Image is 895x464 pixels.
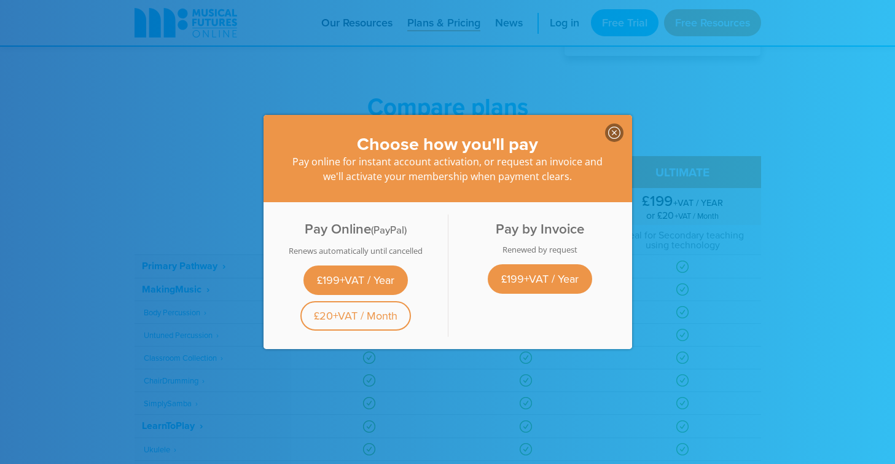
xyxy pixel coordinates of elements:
[303,265,408,295] a: £199+VAT / Year
[288,154,608,184] p: Pay online for instant account activation, or request an invoice and we'll activate your membersh...
[271,221,440,238] h4: Pay Online
[488,264,592,294] a: £199+VAT / Year
[455,245,625,254] div: Renewed by request
[300,301,411,331] a: £20+VAT / Month
[271,246,440,256] div: Renews automatically until cancelled
[371,222,407,237] span: (PayPal)
[455,221,625,237] h4: Pay by Invoice
[288,133,608,155] h3: Choose how you'll pay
